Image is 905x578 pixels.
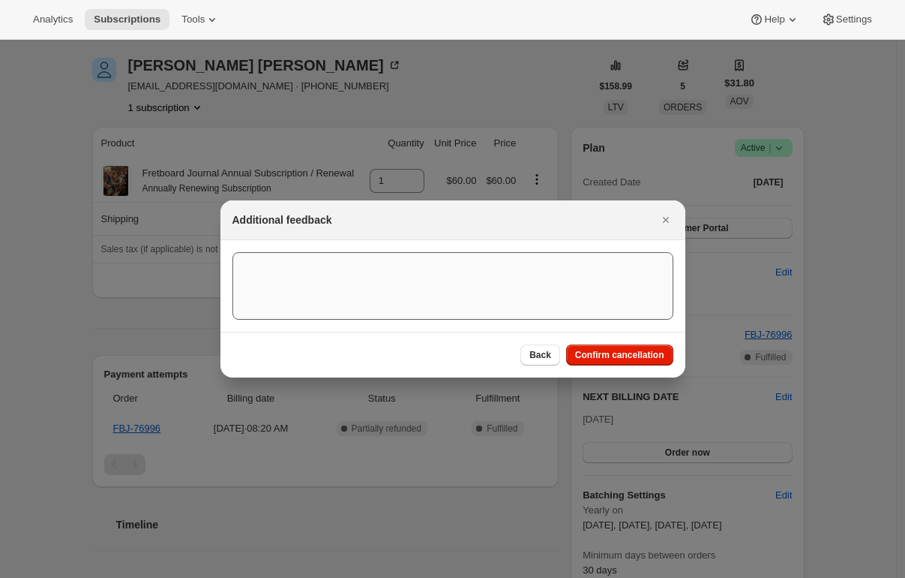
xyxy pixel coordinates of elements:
[520,345,560,366] button: Back
[529,349,551,361] span: Back
[232,212,332,227] h2: Additional feedback
[836,14,872,26] span: Settings
[94,14,160,26] span: Subscriptions
[566,345,673,366] button: Confirm cancellation
[655,209,676,230] button: Close
[812,9,881,30] button: Settings
[181,14,205,26] span: Tools
[575,349,664,361] span: Confirm cancellation
[172,9,229,30] button: Tools
[740,9,808,30] button: Help
[85,9,169,30] button: Subscriptions
[33,14,73,26] span: Analytics
[24,9,82,30] button: Analytics
[764,14,784,26] span: Help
